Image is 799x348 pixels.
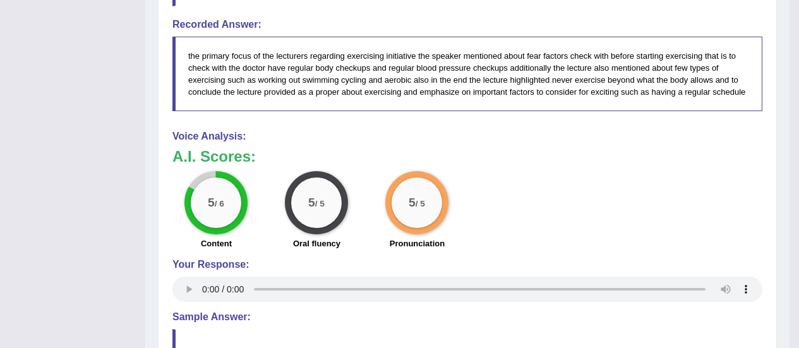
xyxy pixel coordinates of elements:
[172,311,762,323] h4: Sample Answer:
[208,196,215,210] big: 5
[309,196,316,210] big: 5
[201,237,232,249] label: Content
[390,237,445,249] label: Pronunciation
[409,196,416,210] big: 5
[293,237,340,249] label: Oral fluency
[416,200,425,209] small: / 5
[172,19,762,30] h4: Recorded Answer:
[172,148,256,165] b: A.I. Scores:
[172,131,762,142] h4: Voice Analysis:
[172,259,762,270] h4: Your Response:
[315,200,325,209] small: / 5
[215,200,224,209] small: / 6
[172,37,762,111] blockquote: the primary focus of the lecturers regarding exercising initiative the speaker mentioned about fe...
